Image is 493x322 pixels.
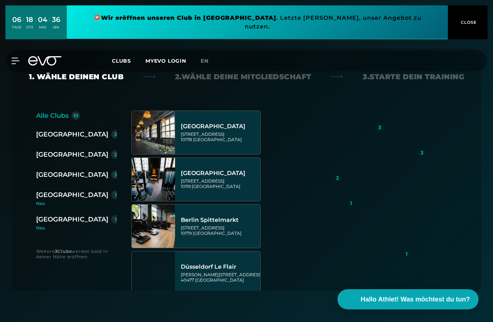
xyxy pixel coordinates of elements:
div: 36 [52,14,60,25]
div: [GEOGRAPHIC_DATA] [181,123,258,130]
div: Düsseldorf Le Flair [181,263,262,270]
div: 3 [114,172,117,177]
img: Berlin Alexanderplatz [132,111,175,154]
div: 1 [350,201,352,206]
a: en [201,57,217,65]
div: [GEOGRAPHIC_DATA] [36,190,108,200]
div: [GEOGRAPHIC_DATA] [36,214,108,224]
div: 04 [38,14,47,25]
div: : [23,15,24,34]
div: 2 [336,175,339,180]
div: [STREET_ADDRESS] 10179 [GEOGRAPHIC_DATA] [181,225,258,236]
div: SEK [52,25,60,30]
span: en [201,58,209,64]
img: Berlin Rosenthaler Platz [132,158,175,201]
div: 2 [114,152,117,157]
div: : [35,15,36,34]
div: 1 [406,251,407,256]
a: MYEVO LOGIN [145,58,186,64]
button: CLOSE [448,5,488,39]
div: 3 [420,150,423,155]
div: 18 [26,14,33,25]
div: [STREET_ADDRESS] 10119 [GEOGRAPHIC_DATA] [181,178,258,189]
div: Neu [36,201,126,206]
a: Clubs [112,57,145,64]
div: Berlin Spittelmarkt [181,216,258,224]
div: Neu [36,226,120,230]
div: STD [26,25,33,30]
strong: Clubs [57,249,71,254]
div: 10 [73,113,79,118]
div: [GEOGRAPHIC_DATA] [181,170,258,177]
button: Hallo Athlet! Was möchtest du tun? [337,289,479,309]
span: Clubs [112,58,131,64]
div: [PERSON_NAME][STREET_ADDRESS] 40477 [GEOGRAPHIC_DATA] [181,272,262,283]
div: [STREET_ADDRESS] 10178 [GEOGRAPHIC_DATA] [181,131,258,142]
div: Alle Clubs [36,111,69,121]
div: [GEOGRAPHIC_DATA] [36,129,108,139]
div: MIN [38,25,47,30]
div: Weitere werden bald in deiner Nähe eröffnen [36,249,117,259]
div: 1 [115,192,117,197]
div: [GEOGRAPHIC_DATA] [36,149,108,160]
div: 3 [114,132,117,137]
div: 3 [378,125,381,130]
img: Berlin Spittelmarkt [132,205,175,248]
span: Hallo Athlet! Was möchtest du tun? [361,295,470,304]
span: CLOSE [459,19,477,26]
div: 06 [12,14,21,25]
div: : [49,15,50,34]
div: [GEOGRAPHIC_DATA] [36,170,108,180]
strong: 3 [55,249,58,254]
div: TAGE [12,25,21,30]
div: 1 [115,217,117,222]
